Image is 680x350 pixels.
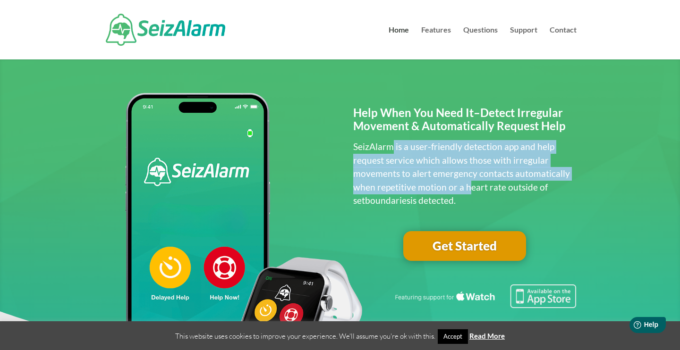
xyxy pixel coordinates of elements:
iframe: Help widget launcher [596,313,670,340]
a: Features [421,26,451,59]
img: Seizure detection available in the Apple App Store. [393,284,577,308]
a: Home [389,26,409,59]
span: This website uses cookies to improve your experience. We'll assume you're ok with this. [175,332,505,341]
a: Featuring seizure detection support for the Apple Watch [393,299,577,310]
a: Contact [550,26,577,59]
h2: Help When You Need It–Detect Irregular Movement & Automatically Request Help [353,106,577,138]
a: Support [510,26,537,59]
span: boundaries [365,195,410,206]
img: SeizAlarm [106,14,225,46]
p: SeizAlarm is a user-friendly detection app and help request service which allows those with irreg... [353,140,577,208]
a: Read More [469,332,505,340]
a: Questions [463,26,498,59]
a: Accept [438,329,468,344]
a: Get Started [403,231,526,261]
